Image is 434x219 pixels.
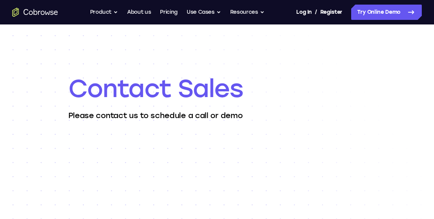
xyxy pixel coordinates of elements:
[160,5,177,20] a: Pricing
[127,5,151,20] a: About us
[296,5,311,20] a: Log In
[90,5,118,20] button: Product
[12,8,58,17] a: Go to the home page
[187,5,221,20] button: Use Cases
[230,5,265,20] button: Resources
[315,8,317,17] span: /
[68,110,366,121] p: Please contact us to schedule a call or demo
[320,5,342,20] a: Register
[351,5,422,20] a: Try Online Demo
[68,73,366,104] h1: Contact Sales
